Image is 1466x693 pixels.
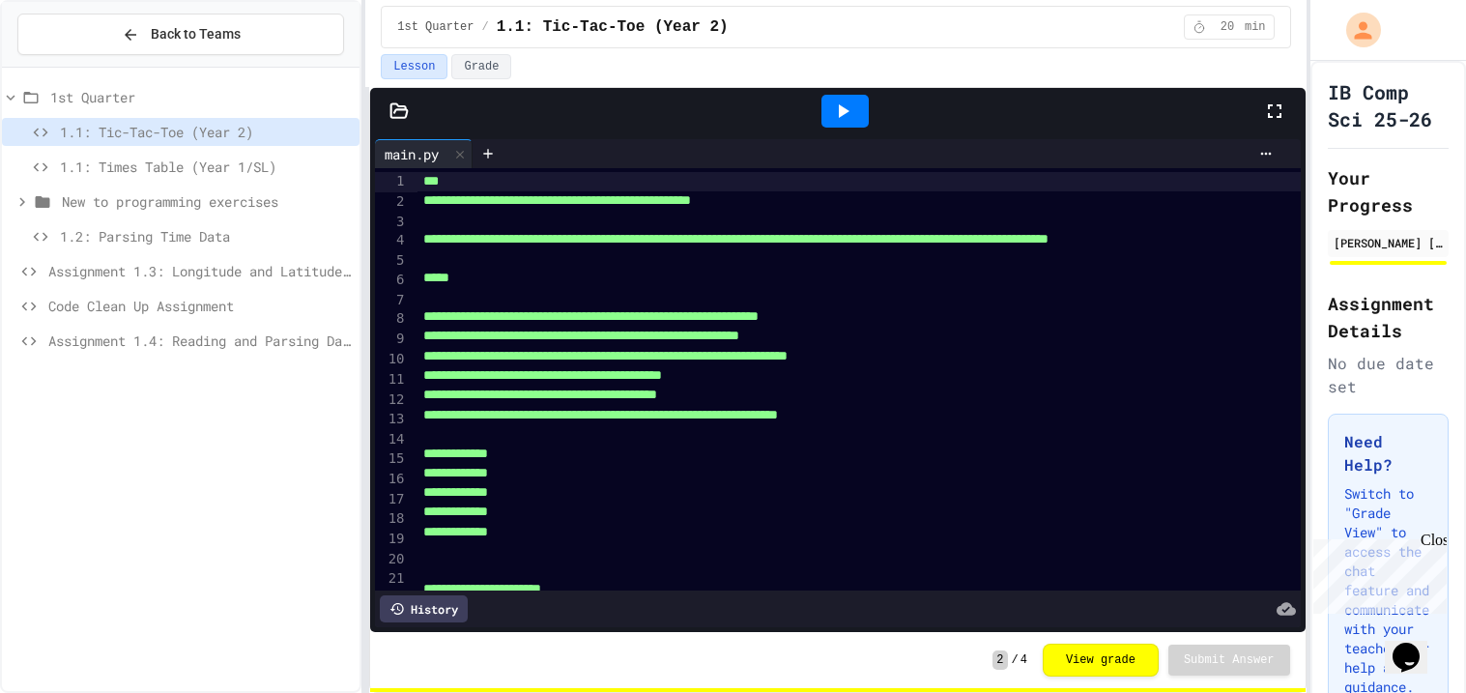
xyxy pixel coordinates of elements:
[1328,78,1449,132] h1: IB Comp Sci 25-26
[397,19,474,35] span: 1st Quarter
[1168,645,1290,676] button: Submit Answer
[375,271,407,291] div: 6
[375,410,407,430] div: 13
[48,296,352,316] span: Code Clean Up Assignment
[1245,19,1266,35] span: min
[497,15,729,39] span: 1.1: Tic-Tac-Toe (Year 2)
[381,54,447,79] button: Lesson
[1306,532,1447,614] iframe: chat widget
[1334,234,1443,251] div: [PERSON_NAME] [PERSON_NAME]
[50,87,352,107] span: 1st Quarter
[1012,652,1019,668] span: /
[1212,19,1243,35] span: 20
[48,261,352,281] span: Assignment 1.3: Longitude and Latitude Data
[375,430,407,449] div: 14
[481,19,488,35] span: /
[375,390,407,411] div: 12
[375,144,448,164] div: main.py
[375,139,473,168] div: main.py
[375,330,407,350] div: 9
[375,309,407,330] div: 8
[60,226,352,246] span: 1.2: Parsing Time Data
[380,595,468,622] div: History
[375,490,407,510] div: 17
[375,550,407,569] div: 20
[375,530,407,550] div: 19
[375,588,407,608] div: 22
[1020,652,1027,668] span: 4
[151,24,241,44] span: Back to Teams
[1184,652,1275,668] span: Submit Answer
[17,14,344,55] button: Back to Teams
[375,172,407,192] div: 1
[1043,644,1159,677] button: View grade
[1326,8,1386,52] div: My Account
[1385,616,1447,674] iframe: chat widget
[48,331,352,351] span: Assignment 1.4: Reading and Parsing Data
[1328,352,1449,398] div: No due date set
[375,251,407,271] div: 5
[375,350,407,370] div: 10
[375,449,407,470] div: 15
[60,157,352,177] span: 1.1: Times Table (Year 1/SL)
[375,213,407,232] div: 3
[8,8,133,123] div: Chat with us now!Close
[1328,290,1449,344] h2: Assignment Details
[1328,164,1449,218] h2: Your Progress
[375,509,407,530] div: 18
[451,54,511,79] button: Grade
[375,291,407,310] div: 7
[375,569,407,589] div: 21
[992,650,1007,670] span: 2
[60,122,352,142] span: 1.1: Tic-Tac-Toe (Year 2)
[375,192,407,213] div: 2
[375,231,407,251] div: 4
[62,191,352,212] span: New to programming exercises
[375,370,407,390] div: 11
[375,470,407,490] div: 16
[1344,430,1432,476] h3: Need Help?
